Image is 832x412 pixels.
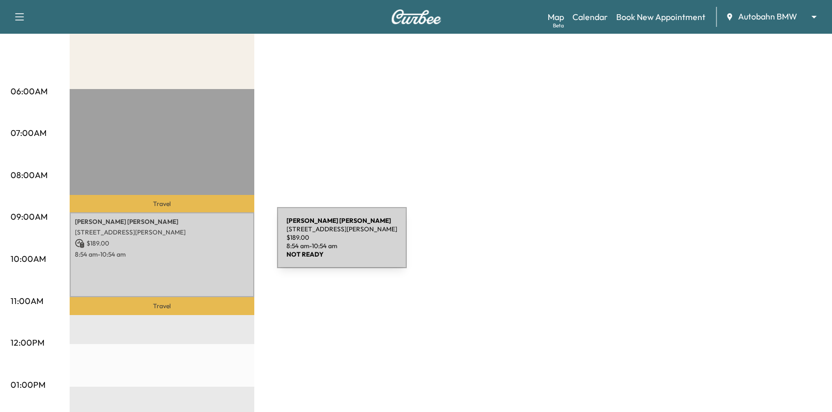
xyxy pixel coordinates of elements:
[75,218,249,226] p: [PERSON_NAME] [PERSON_NAME]
[11,336,44,349] p: 12:00PM
[70,297,254,315] p: Travel
[572,11,608,23] a: Calendar
[738,11,797,23] span: Autobahn BMW
[616,11,705,23] a: Book New Appointment
[11,126,46,139] p: 07:00AM
[75,239,249,248] p: $ 189.00
[11,295,43,307] p: 11:00AM
[11,378,45,391] p: 01:00PM
[391,9,442,24] img: Curbee Logo
[11,169,47,181] p: 08:00AM
[11,252,46,265] p: 10:00AM
[70,195,254,212] p: Travel
[11,85,47,97] p: 06:00AM
[75,250,249,259] p: 8:54 am - 10:54 am
[548,11,564,23] a: MapBeta
[11,210,47,223] p: 09:00AM
[553,22,564,30] div: Beta
[75,228,249,237] p: [STREET_ADDRESS][PERSON_NAME]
